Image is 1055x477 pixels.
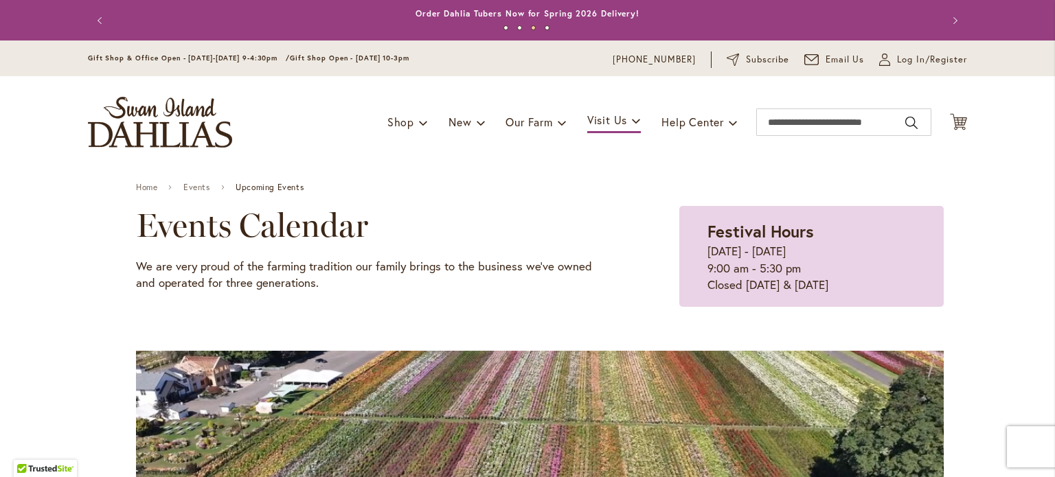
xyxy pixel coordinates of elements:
span: Help Center [661,115,724,129]
a: Home [136,183,157,192]
iframe: Launch Accessibility Center [10,428,49,467]
p: We are very proud of the farming tradition our family brings to the business we've owned and oper... [136,258,611,292]
button: 3 of 4 [531,25,536,30]
a: Events [183,183,210,192]
button: 4 of 4 [545,25,549,30]
span: Shop [387,115,414,129]
span: New [449,115,471,129]
span: Upcoming Events [236,183,304,192]
p: [DATE] - [DATE] 9:00 am - 5:30 pm Closed [DATE] & [DATE] [707,243,916,293]
span: Our Farm [506,115,552,129]
span: Subscribe [746,53,789,67]
a: [PHONE_NUMBER] [613,53,696,67]
span: Log In/Register [897,53,967,67]
span: Gift Shop Open - [DATE] 10-3pm [290,54,409,62]
a: store logo [88,97,232,148]
h2: Events Calendar [136,206,611,244]
a: Email Us [804,53,865,67]
a: Log In/Register [879,53,967,67]
span: Visit Us [587,113,627,127]
button: Previous [88,7,115,34]
button: 2 of 4 [517,25,522,30]
a: Subscribe [727,53,789,67]
button: 1 of 4 [503,25,508,30]
span: Gift Shop & Office Open - [DATE]-[DATE] 9-4:30pm / [88,54,290,62]
span: Email Us [826,53,865,67]
a: Order Dahlia Tubers Now for Spring 2026 Delivery! [416,8,639,19]
button: Next [940,7,967,34]
strong: Festival Hours [707,220,814,242]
